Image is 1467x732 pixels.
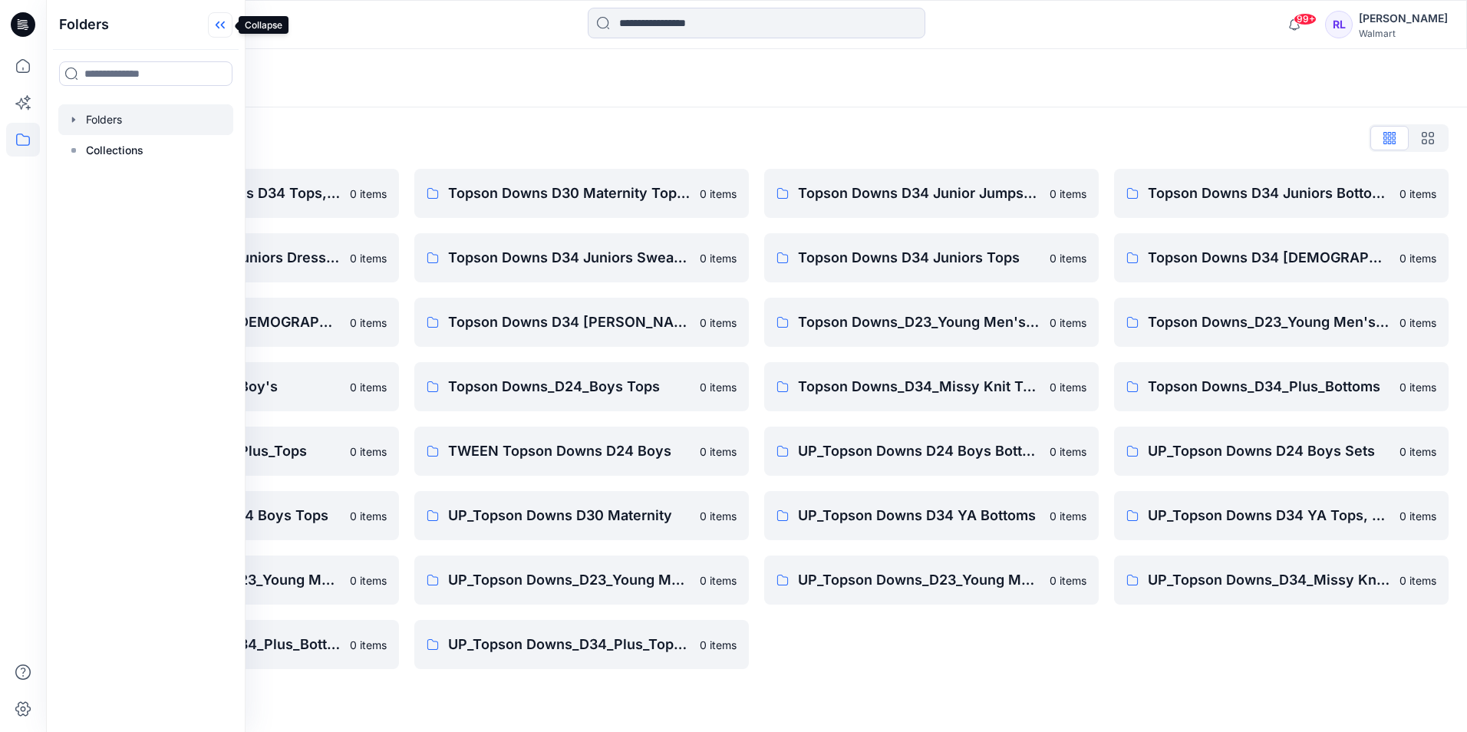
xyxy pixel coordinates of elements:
[350,637,387,653] p: 0 items
[1114,427,1449,476] a: UP_Topson Downs D24 Boys Sets0 items
[1359,28,1448,39] div: Walmart
[764,556,1099,605] a: UP_Topson Downs_D23_Young Men's Tops0 items
[700,637,737,653] p: 0 items
[448,312,691,333] p: Topson Downs D34 [PERSON_NAME]
[798,569,1040,591] p: UP_Topson Downs_D23_Young Men's Tops
[448,505,691,526] p: UP_Topson Downs D30 Maternity
[798,376,1040,397] p: Topson Downs_D34_Missy Knit Tops
[798,440,1040,462] p: UP_Topson Downs D24 Boys Bottoms
[1399,572,1436,589] p: 0 items
[700,443,737,460] p: 0 items
[350,508,387,524] p: 0 items
[1148,440,1390,462] p: UP_Topson Downs D24 Boys Sets
[764,362,1099,411] a: Topson Downs_D34_Missy Knit Tops0 items
[414,233,749,282] a: Topson Downs D34 Juniors Sweaters0 items
[448,569,691,591] p: UP_Topson Downs_D23_Young Men's Outerwear
[1114,362,1449,411] a: Topson Downs_D34_Plus_Bottoms0 items
[1399,315,1436,331] p: 0 items
[1294,13,1317,25] span: 99+
[414,556,749,605] a: UP_Topson Downs_D23_Young Men's Outerwear0 items
[1050,186,1086,202] p: 0 items
[414,298,749,347] a: Topson Downs D34 [PERSON_NAME]0 items
[448,247,691,269] p: Topson Downs D34 Juniors Sweaters
[700,379,737,395] p: 0 items
[1114,169,1449,218] a: Topson Downs D34 Juniors Bottoms0 items
[1148,247,1390,269] p: Topson Downs D34 [DEMOGRAPHIC_DATA] Dresses
[764,169,1099,218] a: Topson Downs D34 Junior Jumpsuits & Rompers0 items
[1148,183,1390,204] p: Topson Downs D34 Juniors Bottoms
[448,634,691,655] p: UP_Topson Downs_D34_Plus_Tops Sweaters Dresses
[1148,376,1390,397] p: Topson Downs_D34_Plus_Bottoms
[1114,233,1449,282] a: Topson Downs D34 [DEMOGRAPHIC_DATA] Dresses0 items
[764,298,1099,347] a: Topson Downs_D23_Young Men's Bottoms0 items
[448,440,691,462] p: TWEEN Topson Downs D24 Boys
[1050,315,1086,331] p: 0 items
[414,620,749,669] a: UP_Topson Downs_D34_Plus_Tops Sweaters Dresses0 items
[86,141,143,160] p: Collections
[350,443,387,460] p: 0 items
[798,505,1040,526] p: UP_Topson Downs D34 YA Bottoms
[1399,379,1436,395] p: 0 items
[1050,443,1086,460] p: 0 items
[1325,11,1353,38] div: RL
[700,315,737,331] p: 0 items
[1050,572,1086,589] p: 0 items
[350,379,387,395] p: 0 items
[700,250,737,266] p: 0 items
[1114,491,1449,540] a: UP_Topson Downs D34 YA Tops, Dresses and Sets0 items
[764,427,1099,476] a: UP_Topson Downs D24 Boys Bottoms0 items
[1050,379,1086,395] p: 0 items
[1399,443,1436,460] p: 0 items
[448,376,691,397] p: Topson Downs_D24_Boys Tops
[350,572,387,589] p: 0 items
[1114,556,1449,605] a: UP_Topson Downs_D34_Missy Knit Tops0 items
[1148,569,1390,591] p: UP_Topson Downs_D34_Missy Knit Tops
[448,183,691,204] p: Topson Downs D30 Maternity Tops/Bottoms
[798,312,1040,333] p: Topson Downs_D23_Young Men's Bottoms
[414,169,749,218] a: Topson Downs D30 Maternity Tops/Bottoms0 items
[414,427,749,476] a: TWEEN Topson Downs D24 Boys0 items
[1399,508,1436,524] p: 0 items
[1148,505,1390,526] p: UP_Topson Downs D34 YA Tops, Dresses and Sets
[1114,298,1449,347] a: Topson Downs_D23_Young Men's Tops0 items
[1359,9,1448,28] div: [PERSON_NAME]
[700,572,737,589] p: 0 items
[1050,250,1086,266] p: 0 items
[798,247,1040,269] p: Topson Downs D34 Juniors Tops
[1399,250,1436,266] p: 0 items
[1148,312,1390,333] p: Topson Downs_D23_Young Men's Tops
[798,183,1040,204] p: Topson Downs D34 Junior Jumpsuits & Rompers
[764,233,1099,282] a: Topson Downs D34 Juniors Tops0 items
[350,186,387,202] p: 0 items
[350,250,387,266] p: 0 items
[700,186,737,202] p: 0 items
[764,491,1099,540] a: UP_Topson Downs D34 YA Bottoms0 items
[350,315,387,331] p: 0 items
[1050,508,1086,524] p: 0 items
[414,362,749,411] a: Topson Downs_D24_Boys Tops0 items
[1399,186,1436,202] p: 0 items
[414,491,749,540] a: UP_Topson Downs D30 Maternity0 items
[700,508,737,524] p: 0 items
